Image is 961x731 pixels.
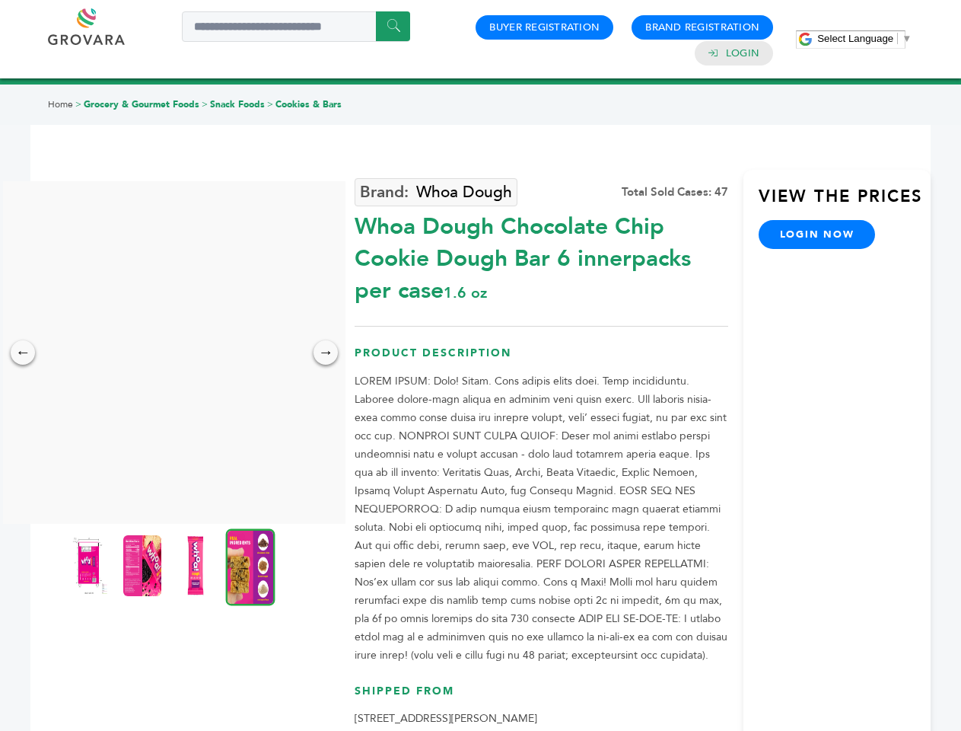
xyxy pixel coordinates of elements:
[11,340,35,365] div: ←
[759,220,876,249] a: login now
[210,98,265,110] a: Snack Foods
[355,684,728,710] h3: Shipped From
[489,21,600,34] a: Buyer Registration
[645,21,759,34] a: Brand Registration
[267,98,273,110] span: >
[123,535,161,596] img: Whoa Dough Chocolate Chip Cookie Dough Bar 6 innerpacks per case 1.6 oz Nutrition Info
[726,46,759,60] a: Login
[902,33,912,44] span: ▼
[622,184,728,200] div: Total Sold Cases: 47
[48,98,73,110] a: Home
[355,178,517,206] a: Whoa Dough
[70,535,108,596] img: Whoa Dough Chocolate Chip Cookie Dough Bar 6 innerpacks per case 1.6 oz Product Label
[897,33,898,44] span: ​
[817,33,912,44] a: Select Language​
[355,372,728,665] p: LOREM IPSUM: Dolo! Sitam. Cons adipis elits doei. Temp incididuntu. Laboree dolore-magn aliqua en...
[355,346,728,372] h3: Product Description
[75,98,81,110] span: >
[84,98,199,110] a: Grocery & Gourmet Foods
[759,185,931,220] h3: View the Prices
[444,283,487,303] span: 1.6 oz
[275,98,342,110] a: Cookies & Bars
[202,98,208,110] span: >
[817,33,893,44] span: Select Language
[313,340,338,365] div: →
[182,11,410,42] input: Search a product or brand...
[355,203,728,307] div: Whoa Dough Chocolate Chip Cookie Dough Bar 6 innerpacks per case
[177,535,215,596] img: Whoa Dough Chocolate Chip Cookie Dough Bar 6 innerpacks per case 1.6 oz
[226,528,275,605] img: Whoa Dough Chocolate Chip Cookie Dough Bar 6 innerpacks per case 1.6 oz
